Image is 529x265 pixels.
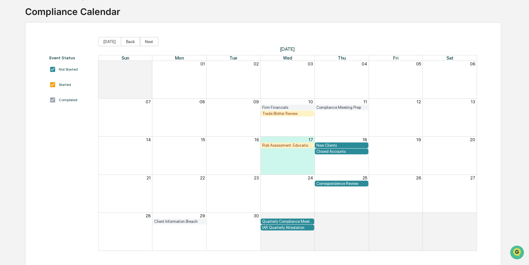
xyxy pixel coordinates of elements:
span: Sat [446,55,453,61]
div: Compliance Calendar [25,1,120,17]
button: 19 [417,137,421,142]
div: Month View [98,55,477,251]
div: Not Started [59,67,78,72]
button: 31 [147,61,151,66]
button: 28 [146,213,151,218]
a: 🗄️Attestations [42,75,78,86]
div: Firm Financials [262,105,313,110]
img: 1746055101610-c473b297-6a78-478c-a979-82029cc54cd1 [6,47,17,58]
button: 15 [201,137,205,142]
button: Next [140,37,158,46]
span: Mon [175,55,184,61]
span: Attestations [50,77,76,83]
span: Fri [393,55,398,61]
button: 20 [470,137,475,142]
div: Start new chat [21,47,100,53]
button: 03 [308,61,313,66]
button: 08 [199,99,205,104]
button: 05 [416,61,421,66]
button: 14 [146,137,151,142]
button: 07 [146,99,151,104]
button: 02 [362,213,367,218]
button: 30 [254,213,259,218]
div: 🖐️ [6,78,11,83]
span: Wed [283,55,292,61]
button: [DATE] [98,37,121,46]
div: 🔎 [6,89,11,94]
div: We're available if you need us! [21,53,77,58]
button: 21 [147,175,151,180]
div: Quarterly Compliance Meeting with Executive Team [262,219,313,224]
button: 10 [308,99,313,104]
button: 04 [470,213,475,218]
div: New Clients [316,143,367,148]
p: How can we help? [6,13,111,23]
span: Data Lookup [12,89,39,95]
button: 01 [308,213,313,218]
button: 03 [416,213,421,218]
button: 23 [254,175,259,180]
div: Started [59,83,71,87]
button: 17 [309,137,313,142]
iframe: Open customer support [509,245,526,261]
button: 24 [308,175,313,180]
div: Trade Blotter Review [262,111,313,116]
a: Powered byPylon [43,103,74,108]
div: Risk Assessment: Education and Training [262,143,313,148]
div: Client Information Breach [154,219,205,224]
div: Completed [59,98,77,102]
button: 16 [255,137,259,142]
button: 27 [470,175,475,180]
button: 26 [416,175,421,180]
button: 02 [254,61,259,66]
span: Tue [230,55,237,61]
div: Event Status [49,55,92,60]
button: 04 [362,61,367,66]
span: Preclearance [12,77,39,83]
span: Sun [121,55,129,61]
span: Pylon [61,104,74,108]
div: Correspondence Review [316,181,367,186]
div: 🗄️ [44,78,49,83]
button: 25 [363,175,367,180]
span: Thu [338,55,346,61]
button: 06 [470,61,475,66]
a: 🔎Data Lookup [4,86,41,97]
button: 29 [200,213,205,218]
span: [DATE] [98,46,477,52]
button: 12 [417,99,421,104]
button: 18 [363,137,367,142]
button: Back [121,37,140,46]
button: 01 [200,61,205,66]
button: 11 [363,99,367,104]
button: 13 [471,99,475,104]
a: 🖐️Preclearance [4,75,42,86]
div: Compliance Meeting Prep [316,105,367,110]
button: 09 [254,99,259,104]
div: Closed Accounts [316,149,367,154]
button: 22 [200,175,205,180]
button: Start new chat [104,49,111,56]
div: IAR Quarterly Attestation [262,225,313,230]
